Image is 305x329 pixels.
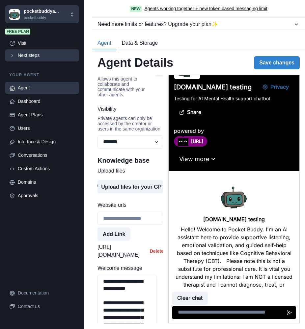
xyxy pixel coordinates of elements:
p: Hello! Welcome to Pocket Buddy. I'm an AI assistant here to provide supportive listening, emotion... [5,150,125,284]
label: Welcome message [97,264,159,272]
div: Agent [18,84,75,91]
div: Next steps [18,52,75,59]
h2: Agent Details [97,56,173,70]
button: Need more limits or features? Upgrade your plan✨ [92,18,305,31]
div: Allows this agent to collaborate and communicate with your other agents [97,76,153,97]
div: Interface & Design [18,138,75,145]
div: Agent Plans [18,111,75,118]
img: Chakra UI [9,9,20,20]
button: Agent [92,36,117,50]
div: Domains [18,179,75,186]
button: Delete [151,248,163,254]
button: Chakra UIpocketbuddya...pocketbuddy [5,5,79,23]
button: Add Link [97,227,130,241]
button: Privacy Settings [89,5,125,18]
button: Save changes [254,56,300,69]
label: Website urls [97,201,159,209]
span: Free plan [5,29,30,35]
div: Dashboard [18,98,75,105]
span: New [130,6,142,12]
a: Agents working together + new token based messaging limit [144,5,267,12]
div: Users [18,125,75,132]
p: pocketbuddya... [24,8,59,15]
label: Visibility [97,105,159,113]
div: Documentation [18,290,75,296]
button: Send message [114,231,127,244]
p: Your agent [5,72,79,78]
div: Private agents can only be accessed by the creator or users in the same organization [97,116,163,131]
label: Upload files [97,167,159,175]
div: Conversations [18,152,75,159]
button: Upload files for your GPT.. [97,180,163,193]
div: Contact us [18,303,75,310]
p: pocketbuddy [24,15,59,21]
div: Need more limits or features? Upgrade your plan ✨ [97,20,293,28]
div: Visit [18,40,75,47]
a: Documentation [5,287,79,299]
h2: Knowledge base [97,156,163,164]
button: Data & Storage [117,36,163,50]
p: [URL][DOMAIN_NAME] [97,243,148,259]
iframe: Agent Chat [169,75,299,323]
button: Clear chat [3,216,39,229]
div: Custom Actions [18,165,75,172]
div: Approvals [18,192,75,199]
